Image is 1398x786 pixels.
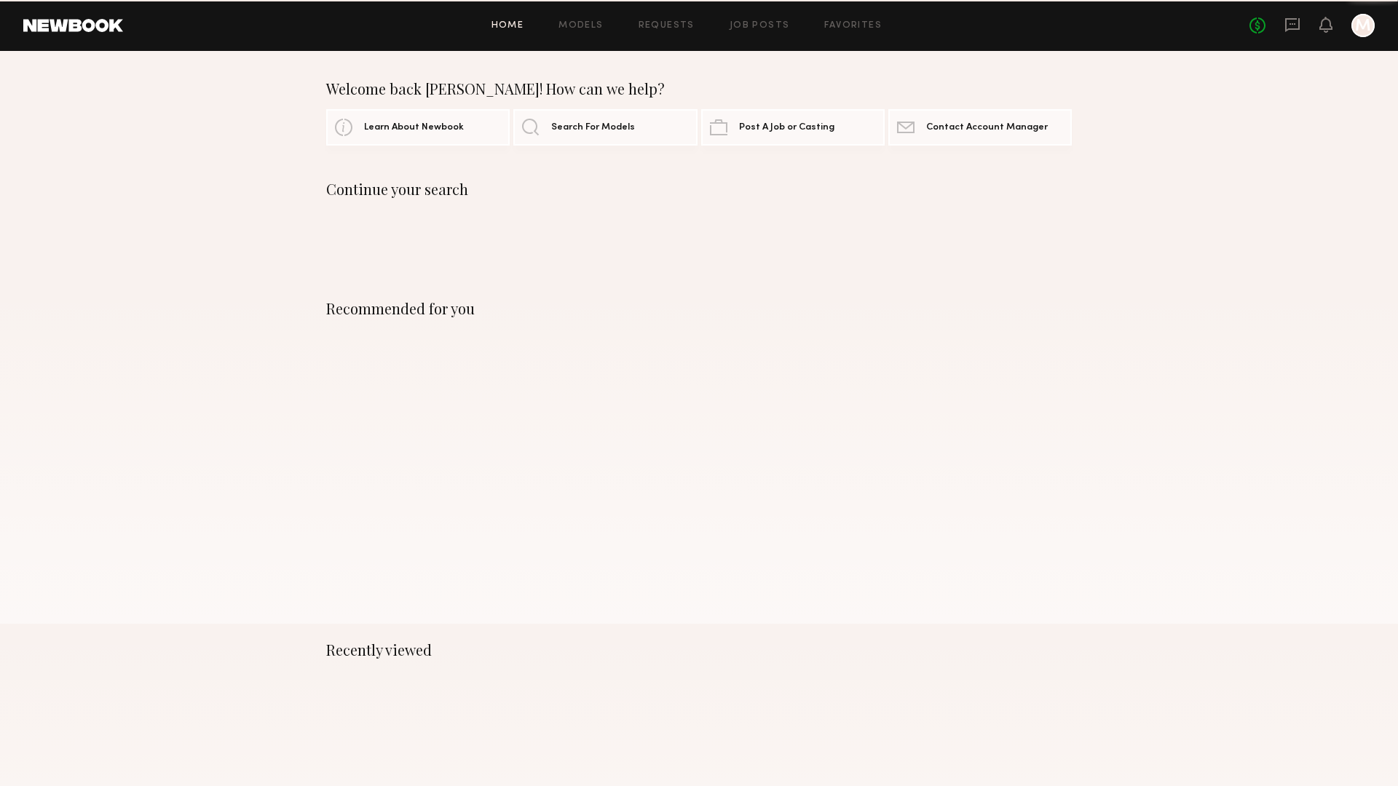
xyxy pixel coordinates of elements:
span: Contact Account Manager [926,123,1048,132]
a: Search For Models [513,109,697,146]
div: Recommended for you [326,300,1072,317]
a: Favorites [824,21,882,31]
a: M [1351,14,1375,37]
span: Learn About Newbook [364,123,464,132]
a: Post A Job or Casting [701,109,885,146]
a: Learn About Newbook [326,109,510,146]
div: Recently viewed [326,641,1072,659]
a: Home [491,21,524,31]
span: Post A Job or Casting [739,123,834,132]
a: Models [558,21,603,31]
a: Requests [639,21,695,31]
a: Job Posts [730,21,790,31]
div: Continue your search [326,180,1072,198]
div: Welcome back [PERSON_NAME]! How can we help? [326,80,1072,98]
span: Search For Models [551,123,635,132]
a: Contact Account Manager [888,109,1072,146]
